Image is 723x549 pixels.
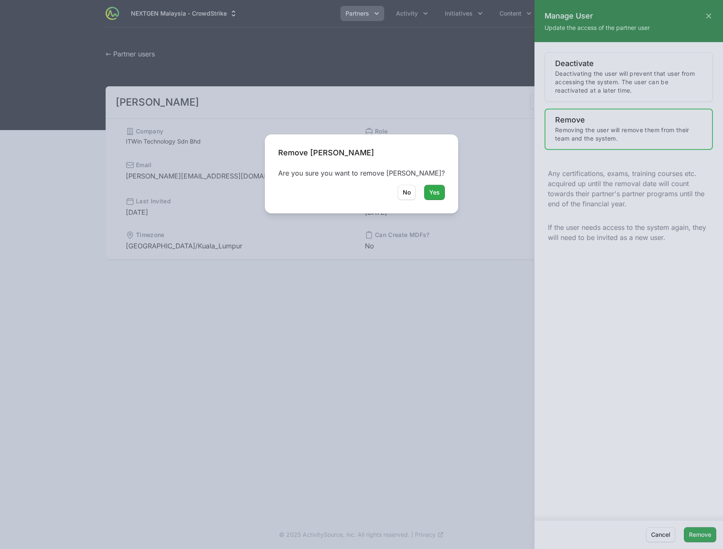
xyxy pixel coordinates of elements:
[429,187,440,197] span: Yes
[278,148,374,158] h2: Remove [PERSON_NAME]
[278,168,445,178] p: Are you sure you want to remove [PERSON_NAME]?
[424,185,445,200] button: Yes
[403,187,411,197] span: No
[398,185,416,200] button: No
